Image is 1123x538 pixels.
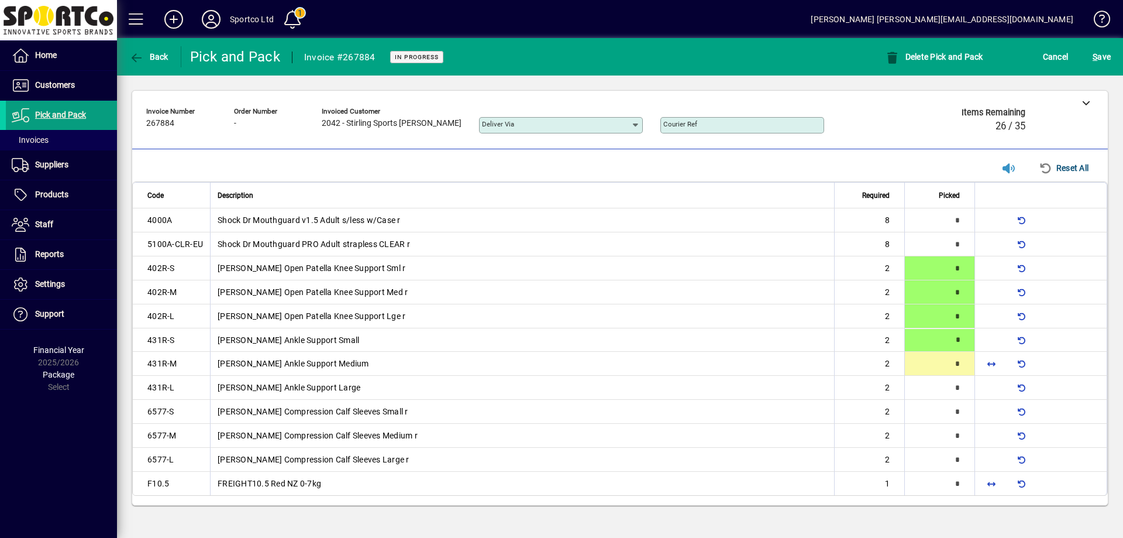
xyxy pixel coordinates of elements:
[117,46,181,67] app-page-header-button: Back
[35,190,68,199] span: Products
[133,472,210,495] td: F10.5
[834,352,904,376] td: 2
[133,280,210,304] td: 402R-M
[35,279,65,289] span: Settings
[210,232,834,256] td: Shock Dr Mouthguard PRO Adult strapless CLEAR r
[133,328,210,352] td: 431R-S
[147,189,164,202] span: Code
[882,46,986,67] button: Delete Pick and Pack
[6,210,117,239] a: Staff
[35,309,64,318] span: Support
[834,208,904,232] td: 8
[210,280,834,304] td: [PERSON_NAME] Open Patella Knee Support Med r
[1085,2,1108,40] a: Knowledge Base
[1039,159,1088,177] span: Reset All
[304,48,376,67] div: Invoice #267884
[133,208,210,232] td: 4000A
[133,376,210,400] td: 431R-L
[1043,47,1069,66] span: Cancel
[133,448,210,472] td: 6577-L
[395,53,439,61] span: In Progress
[834,280,904,304] td: 2
[6,300,117,329] a: Support
[834,448,904,472] td: 2
[12,135,49,145] span: Invoices
[133,400,210,424] td: 6577-S
[862,189,890,202] span: Required
[1034,157,1093,179] button: Reset All
[6,240,117,269] a: Reports
[6,180,117,210] a: Products
[43,370,74,379] span: Package
[190,47,280,66] div: Pick and Pack
[129,52,168,61] span: Back
[210,352,834,376] td: [PERSON_NAME] Ankle Support Medium
[663,120,697,128] mat-label: Courier Ref
[35,80,75,90] span: Customers
[35,110,86,119] span: Pick and Pack
[995,121,1025,132] span: 26 / 35
[210,304,834,328] td: [PERSON_NAME] Open Patella Knee Support Lge r
[146,119,174,128] span: 267884
[6,41,117,70] a: Home
[133,256,210,280] td: 402R-S
[1093,52,1097,61] span: S
[218,189,253,202] span: Description
[6,270,117,299] a: Settings
[210,448,834,472] td: [PERSON_NAME] Compression Calf Sleeves Large r
[1093,47,1111,66] span: ave
[133,304,210,328] td: 402R-L
[834,376,904,400] td: 2
[834,424,904,448] td: 2
[834,256,904,280] td: 2
[210,472,834,495] td: FREIGHT10.5 Red NZ 0-7kg
[230,10,274,29] div: Sportco Ltd
[834,304,904,328] td: 2
[834,232,904,256] td: 8
[834,472,904,495] td: 1
[192,9,230,30] button: Profile
[885,52,983,61] span: Delete Pick and Pack
[811,10,1073,29] div: [PERSON_NAME] [PERSON_NAME][EMAIL_ADDRESS][DOMAIN_NAME]
[35,50,57,60] span: Home
[35,160,68,169] span: Suppliers
[133,232,210,256] td: 5100A-CLR-EU
[1040,46,1072,67] button: Cancel
[834,400,904,424] td: 2
[322,119,461,128] span: 2042 - Stirling Sports [PERSON_NAME]
[1090,46,1114,67] button: Save
[126,46,171,67] button: Back
[834,328,904,352] td: 2
[210,424,834,448] td: [PERSON_NAME] Compression Calf Sleeves Medium r
[210,376,834,400] td: [PERSON_NAME] Ankle Support Large
[35,249,64,259] span: Reports
[155,9,192,30] button: Add
[133,424,210,448] td: 6577-M
[482,120,514,128] mat-label: Deliver via
[210,328,834,352] td: [PERSON_NAME] Ankle Support Small
[234,119,236,128] span: -
[939,189,960,202] span: Picked
[210,400,834,424] td: [PERSON_NAME] Compression Calf Sleeves Small r
[133,352,210,376] td: 431R-M
[6,71,117,100] a: Customers
[35,220,53,229] span: Staff
[6,150,117,180] a: Suppliers
[210,256,834,280] td: [PERSON_NAME] Open Patella Knee Support Sml r
[210,208,834,232] td: Shock Dr Mouthguard v1.5 Adult s/less w/Case r
[33,345,84,355] span: Financial Year
[6,130,117,150] a: Invoices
